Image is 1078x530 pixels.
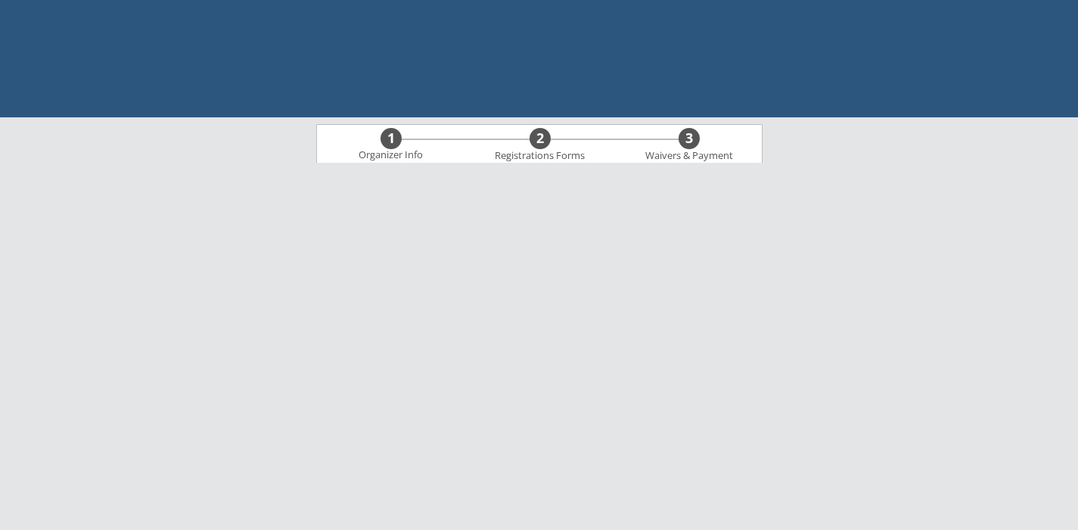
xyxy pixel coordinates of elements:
[488,150,592,162] div: Registrations Forms
[381,130,402,147] div: 1
[349,149,433,161] div: Organizer Info
[530,130,551,147] div: 2
[637,150,741,162] div: Waivers & Payment
[679,130,700,147] div: 3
